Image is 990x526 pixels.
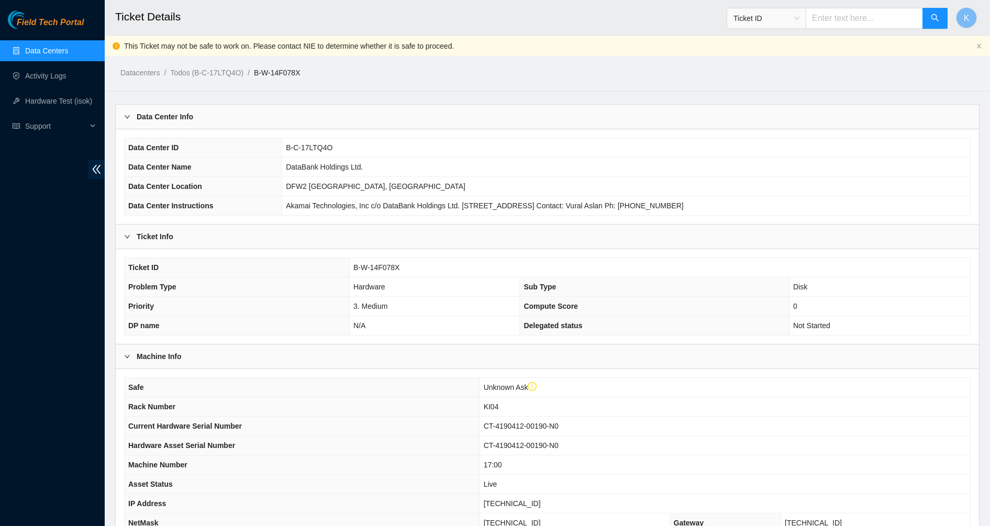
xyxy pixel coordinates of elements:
span: Field Tech Portal [17,18,84,28]
span: Priority [128,302,154,310]
span: B-W-14F078X [353,263,399,272]
b: Ticket Info [137,231,173,242]
span: Sub Type [524,283,556,291]
a: Akamai TechnologiesField Tech Portal [8,19,84,32]
span: IP Address [128,499,166,508]
span: Unknown Ask [484,383,537,391]
span: Delegated status [524,321,582,330]
span: Support [25,116,87,137]
span: close [976,43,982,49]
div: Data Center Info [116,105,979,129]
span: right [124,114,130,120]
a: Hardware Test (isok) [25,97,92,105]
span: right [124,233,130,240]
span: Hardware [353,283,385,291]
span: Safe [128,383,144,391]
span: / [164,69,166,77]
div: Ticket Info [116,225,979,249]
img: Akamai Technologies [8,10,53,29]
span: Ticket ID [128,263,159,272]
span: double-left [88,160,105,179]
a: B-W-14F078X [254,69,300,77]
span: Data Center Instructions [128,202,214,210]
a: Datacenters [120,69,160,77]
span: [TECHNICAL_ID] [484,499,541,508]
span: read [13,122,20,130]
span: / [248,69,250,77]
span: 3. Medium [353,302,387,310]
span: Rack Number [128,402,175,411]
span: CT-4190412-00190-N0 [484,422,559,430]
span: B-C-17LTQ4O [286,143,332,152]
span: K [964,12,970,25]
span: Akamai Technologies, Inc c/o DataBank Holdings Ltd. [STREET_ADDRESS] Contact: Vural Aslan Ph: [PH... [286,202,683,210]
span: search [931,14,939,24]
span: Live [484,480,497,488]
span: DataBank Holdings Ltd. [286,163,363,171]
a: Activity Logs [25,72,66,80]
span: Disk [793,283,807,291]
span: Ticket ID [733,10,799,26]
span: DFW2 [GEOGRAPHIC_DATA], [GEOGRAPHIC_DATA] [286,182,465,191]
button: search [922,8,948,29]
span: Current Hardware Serial Number [128,422,242,430]
span: right [124,353,130,360]
span: Hardware Asset Serial Number [128,441,235,450]
span: KI04 [484,402,499,411]
span: N/A [353,321,365,330]
span: 0 [793,302,797,310]
span: Data Center Location [128,182,202,191]
a: Data Centers [25,47,68,55]
span: Data Center Name [128,163,192,171]
a: Todos (B-C-17LTQ4O) [170,69,243,77]
span: 17:00 [484,461,502,469]
span: exclamation-circle [528,382,537,391]
span: Compute Score [524,302,577,310]
span: Machine Number [128,461,187,469]
span: Problem Type [128,283,176,291]
span: Asset Status [128,480,173,488]
button: close [976,43,982,50]
span: Data Center ID [128,143,179,152]
span: CT-4190412-00190-N0 [484,441,559,450]
div: Machine Info [116,344,979,368]
button: K [956,7,977,28]
span: Not Started [793,321,830,330]
span: DP name [128,321,160,330]
b: Machine Info [137,351,182,362]
input: Enter text here... [806,8,923,29]
b: Data Center Info [137,111,193,122]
